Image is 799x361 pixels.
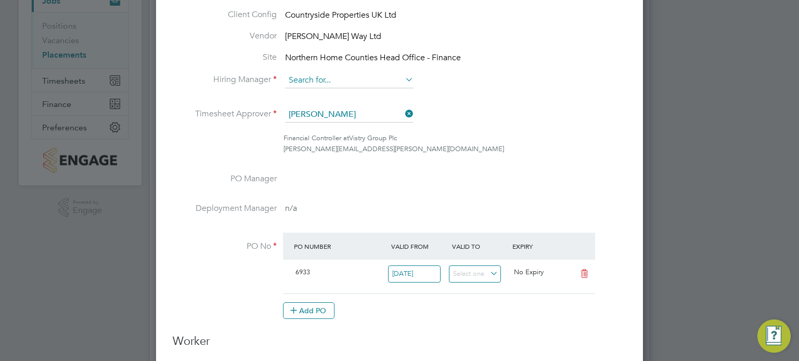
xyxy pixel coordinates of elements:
[285,107,414,123] input: Search for...
[173,31,277,42] label: Vendor
[173,74,277,85] label: Hiring Manager
[757,319,791,353] button: Engage Resource Center
[173,334,626,357] h3: Worker
[173,173,277,184] label: PO Manager
[283,133,349,142] span: Financial Controller at
[349,133,397,142] span: Vistry Group Plc
[283,144,504,153] span: [PERSON_NAME][EMAIL_ADDRESS][PERSON_NAME][DOMAIN_NAME]
[514,268,544,276] span: No Expiry
[388,265,441,283] input: Select one
[173,9,277,20] label: Client Config
[291,237,389,256] div: PO Number
[173,52,277,63] label: Site
[449,237,510,256] div: Valid To
[173,203,277,214] label: Deployment Manager
[285,10,396,20] span: Countryside Properties UK Ltd
[389,237,449,256] div: Valid From
[173,241,277,252] label: PO No
[295,268,310,276] span: 6933
[285,203,297,213] span: n/a
[285,52,461,63] span: Northern Home Counties Head Office - Finance
[285,73,414,88] input: Search for...
[283,302,334,319] button: Add PO
[449,265,501,283] input: Select one
[285,31,381,42] span: [PERSON_NAME] Way Ltd
[510,237,571,256] div: Expiry
[173,109,277,119] label: Timesheet Approver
